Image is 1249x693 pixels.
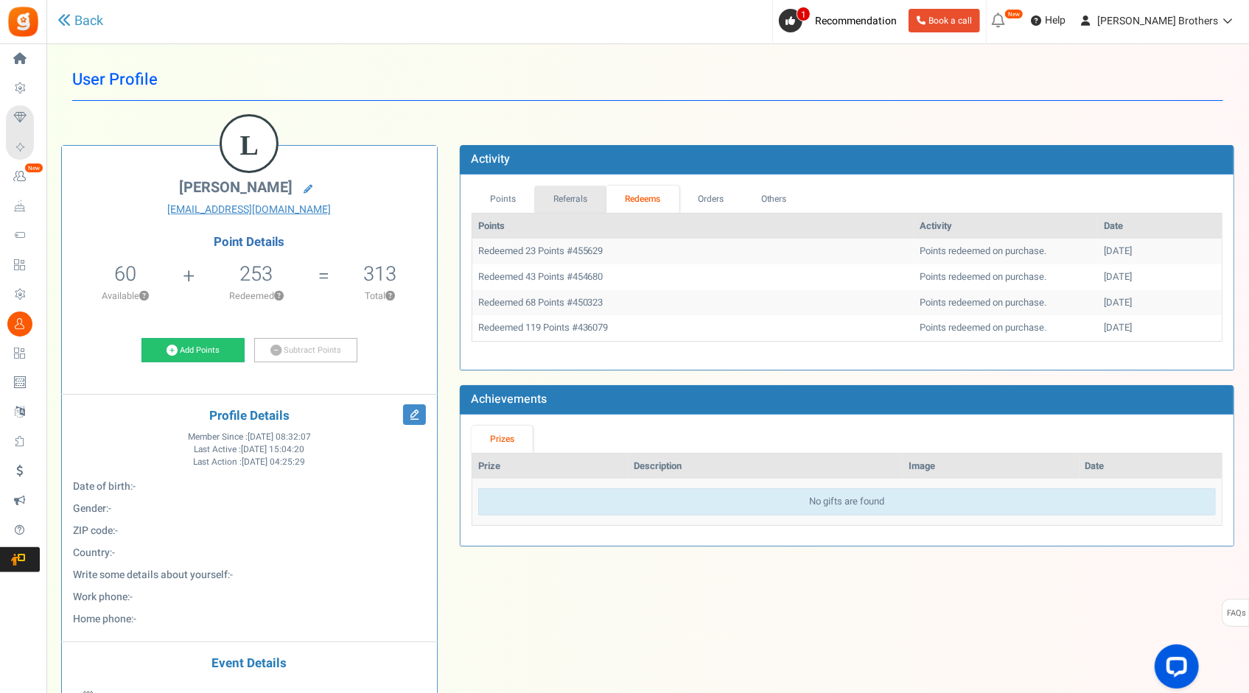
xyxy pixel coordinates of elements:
a: Orders [679,186,743,213]
td: Redeemed 68 Points #450323 [472,290,914,316]
span: - [230,567,233,583]
span: [DATE] 04:25:29 [242,456,305,468]
a: [EMAIL_ADDRESS][DOMAIN_NAME] [73,203,426,217]
b: Achievements [471,390,547,408]
a: Book a call [909,9,980,32]
p: : [73,568,426,583]
p: Redeemed [197,289,317,303]
td: [DATE] [1098,315,1222,341]
span: [DATE] 08:32:07 [248,431,311,443]
em: New [1004,9,1024,19]
b: ZIP code [73,523,113,538]
span: 1 [797,7,811,21]
span: Last Active : [194,443,304,456]
h5: 253 [239,263,273,285]
a: Points [472,186,535,213]
span: Member Since : [188,431,311,443]
td: [DATE] [1098,290,1222,316]
a: 1 Recommendation [779,9,903,32]
p: : [73,524,426,538]
b: Write some details about yourself [73,567,228,583]
td: Redeemed 23 Points #455629 [472,239,914,264]
span: [DATE] 15:04:20 [241,443,304,456]
b: Home phone [73,611,131,627]
h4: Event Details [73,657,426,671]
div: No gifts are found [478,488,1216,516]
th: Activity [914,214,1098,239]
span: [PERSON_NAME] Brothers [1097,13,1218,29]
a: Add Points [141,338,245,363]
span: - [115,523,118,538]
button: ? [139,292,149,301]
a: Redeems [606,186,679,213]
span: Help [1041,13,1066,28]
span: FAQs [1226,599,1246,627]
a: Help [1025,9,1071,32]
span: Last Action : [193,456,305,468]
a: Prizes [472,426,533,453]
span: - [133,479,136,494]
p: Total [331,289,430,303]
i: Edit Profile [403,404,426,425]
td: Points redeemed on purchase. [914,290,1098,316]
a: New [6,164,40,189]
b: Gender [73,501,106,516]
b: Activity [471,150,510,168]
span: - [133,611,136,627]
td: Points redeemed on purchase. [914,264,1098,290]
td: Points redeemed on purchase. [914,315,1098,341]
td: [DATE] [1098,264,1222,290]
th: Prize [472,454,629,479]
p: : [73,502,426,516]
h4: Profile Details [73,409,426,423]
p: : [73,546,426,560]
h5: 313 [363,263,396,285]
td: Points redeemed on purchase. [914,239,1098,264]
p: : [73,479,426,494]
a: Others [742,186,805,213]
td: Redeemed 119 Points #436079 [472,315,914,341]
b: Work phone [73,589,127,605]
td: Redeemed 43 Points #454680 [472,264,914,290]
th: Description [628,454,903,479]
button: ? [385,292,395,301]
span: [PERSON_NAME] [179,177,293,198]
b: Date of birth [73,479,130,494]
th: Date [1098,214,1222,239]
p: Available [69,289,182,303]
span: - [108,501,111,516]
span: Recommendation [815,13,897,29]
h1: User Profile [72,59,1223,101]
h4: Point Details [62,236,437,249]
a: Referrals [534,186,606,213]
p: : [73,590,426,605]
img: Gratisfaction [7,5,40,38]
figcaption: L [222,116,276,174]
a: Subtract Points [254,338,357,363]
span: - [112,545,115,560]
th: Image [903,454,1079,479]
td: [DATE] [1098,239,1222,264]
b: Country [73,545,110,560]
span: 60 [114,259,136,289]
button: ? [274,292,284,301]
th: Date [1080,454,1222,479]
em: New [24,163,43,173]
th: Points [472,214,914,239]
span: - [130,589,133,605]
p: : [73,612,426,627]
